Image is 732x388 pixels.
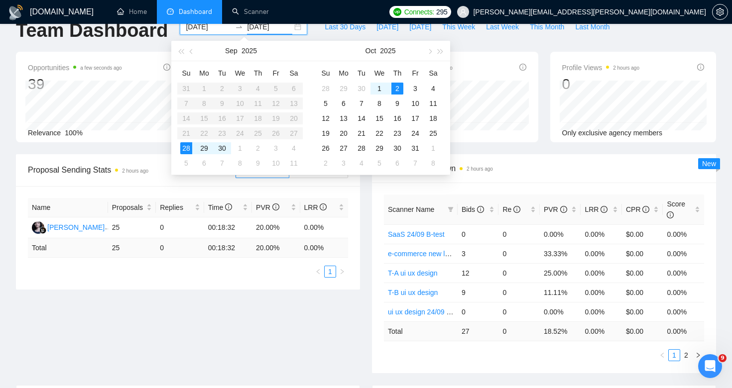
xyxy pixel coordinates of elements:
td: 2025-10-16 [388,111,406,126]
span: info-circle [320,203,327,210]
td: 2025-10-09 [388,96,406,111]
div: 22 [373,127,385,139]
div: 5 [320,97,332,109]
span: filter [446,202,456,217]
span: 295 [436,6,447,17]
span: Time [208,203,232,211]
iframe: Intercom live chat [698,354,722,378]
a: 2 [681,350,692,361]
td: 0 [498,302,540,321]
div: 12 [320,112,332,124]
span: PVR [256,203,279,211]
div: 19 [320,127,332,139]
span: dashboard [167,8,174,15]
span: Last Month [575,21,610,32]
time: 2 hours ago [613,65,639,71]
div: 3 [270,142,282,154]
td: 0.00% [663,244,704,263]
td: 2025-10-29 [370,141,388,156]
div: 14 [356,112,367,124]
span: This Month [530,21,564,32]
td: 2025-10-06 [195,156,213,171]
th: Proposals [108,198,156,217]
img: gigradar-bm.png [39,227,46,234]
h1: Team Dashboard [16,19,168,42]
th: Su [177,65,195,81]
span: Connects: [404,6,434,17]
td: 2025-10-05 [177,156,195,171]
span: info-circle [272,203,279,210]
span: PVR [544,205,567,213]
div: 7 [356,97,367,109]
span: Only exclusive agency members [562,129,663,137]
td: Total [384,321,458,341]
td: 11.11% [540,283,581,302]
td: 12 [458,263,499,283]
time: a few seconds ago [80,65,122,71]
span: left [315,269,321,275]
time: 2 hours ago [426,65,453,71]
span: info-circle [667,211,674,218]
div: 15 [373,112,385,124]
span: Proposals [112,202,144,213]
td: 0.00% [663,224,704,244]
td: 2025-10-25 [424,126,442,141]
td: 2025-10-19 [317,126,335,141]
input: End date [247,21,292,32]
td: 2025-10-12 [317,111,335,126]
div: 7 [216,157,228,169]
span: Last 30 Days [325,21,366,32]
td: 2025-10-18 [424,111,442,126]
img: RS [32,221,44,234]
th: Fr [406,65,424,81]
div: 1 [234,142,246,154]
span: Invitations [384,62,453,74]
a: SaaS 24/09 B-test [388,230,445,238]
time: 2 hours ago [467,166,493,172]
div: 10 [409,97,421,109]
div: 4 [356,157,367,169]
td: 2025-11-07 [406,156,424,171]
span: Replies [160,202,192,213]
button: Last 30 Days [319,19,371,35]
td: 0.00% [663,302,704,321]
th: We [370,65,388,81]
td: 2025-11-03 [335,156,353,171]
td: 2025-10-08 [370,96,388,111]
td: 2025-10-01 [370,81,388,96]
li: Next Page [336,266,348,278]
a: RS[PERSON_NAME] [32,223,105,231]
td: 00:18:32 [204,238,252,258]
div: 20 [338,127,350,139]
a: e-commerce new letter 29/09 [388,250,478,258]
td: 2025-10-10 [406,96,424,111]
div: 4 [427,83,439,95]
td: $0.00 [622,302,663,321]
button: 2025 [380,41,395,61]
td: 2025-11-02 [317,156,335,171]
button: left [312,266,324,278]
span: Proposal Sending Stats [28,164,236,176]
td: 0 [156,217,204,238]
div: [PERSON_NAME] [47,222,105,233]
button: Last Month [570,19,615,35]
button: Sep [225,41,238,61]
div: 28 [320,83,332,95]
div: 4 [288,142,300,154]
td: 0 [498,283,540,302]
div: 3 [338,157,350,169]
td: 18.52 % [540,321,581,341]
span: info-circle [519,64,526,71]
td: 27 [458,321,499,341]
td: 3 [458,244,499,263]
td: 0.00% [581,224,622,244]
td: 2025-09-30 [353,81,370,96]
span: Dashboard [179,7,212,16]
th: Replies [156,198,204,217]
div: 25 [427,127,439,139]
td: 2025-10-23 [388,126,406,141]
span: Scanner Breakdown [384,162,704,175]
td: 2025-10-24 [406,126,424,141]
td: 2025-10-28 [353,141,370,156]
button: setting [712,4,728,20]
